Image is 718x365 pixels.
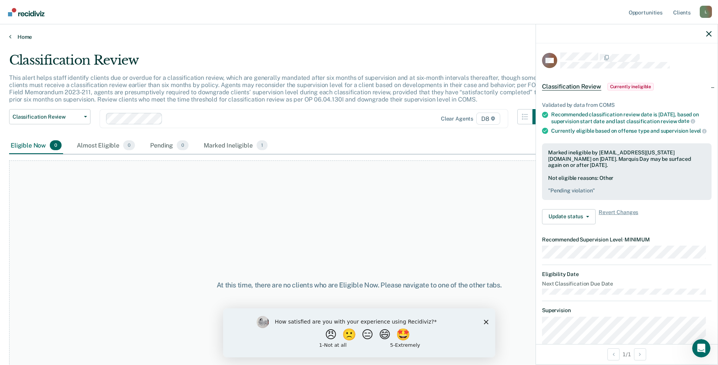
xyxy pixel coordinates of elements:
[607,348,620,360] button: Previous Opportunity
[9,74,543,103] p: This alert helps staff identify clients due or overdue for a classification review, which are gen...
[202,137,269,154] div: Marked Ineligible
[9,137,63,154] div: Eligible Now
[678,118,695,124] span: date
[9,33,709,40] a: Home
[441,116,473,122] div: Clear agents
[542,236,712,243] dt: Recommended Supervision Level MINIMUM
[542,209,596,224] button: Update status
[476,113,500,125] span: D8
[542,281,712,287] dt: Next Classification Due Date
[548,149,705,168] div: Marked ineligible by [EMAIL_ADDRESS][US_STATE][DOMAIN_NAME] on [DATE]. Marquis Day may be surface...
[536,344,718,364] div: 1 / 1
[184,281,534,289] div: At this time, there are no clients who are Eligible Now. Please navigate to one of the other tabs.
[123,140,135,150] span: 0
[700,6,712,18] button: Profile dropdown button
[536,75,718,99] div: Classification ReviewCurrently ineligible
[13,114,81,120] span: Classification Review
[223,308,495,357] iframe: Survey by Kim from Recidiviz
[607,83,654,90] span: Currently ineligible
[551,127,712,134] div: Currently eligible based on offense type and supervision
[177,140,189,150] span: 0
[599,209,638,224] span: Revert Changes
[634,348,646,360] button: Next Opportunity
[542,102,712,108] div: Validated by data from COMS
[689,128,707,134] span: level
[551,111,712,124] div: Recommended classification review date is [DATE], based on supervision start date and last classi...
[548,175,705,194] div: Not eligible reasons: Other
[542,271,712,278] dt: Eligibility Date
[257,140,268,150] span: 1
[700,6,712,18] div: L
[542,83,601,90] span: Classification Review
[8,8,44,16] img: Recidiviz
[692,339,710,357] iframe: Intercom live chat
[623,236,624,243] span: •
[50,140,62,150] span: 0
[149,137,190,154] div: Pending
[548,187,705,194] pre: " Pending violation "
[9,52,548,74] div: Classification Review
[542,307,712,314] dt: Supervision
[75,137,136,154] div: Almost Eligible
